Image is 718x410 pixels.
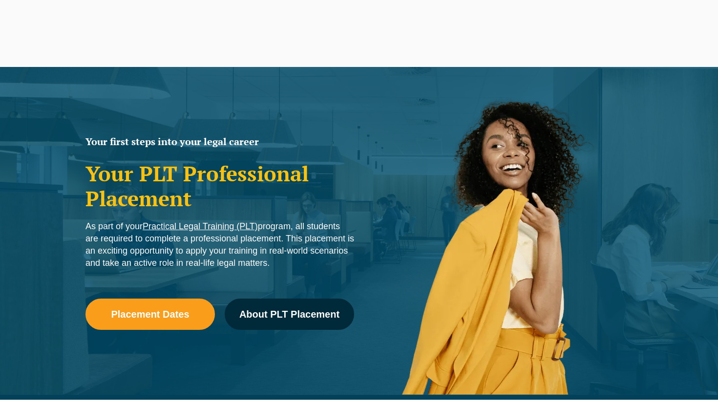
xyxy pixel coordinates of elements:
a: Placement Dates [85,299,215,330]
h2: Your first steps into your legal career [85,137,354,147]
span: About PLT Placement [239,309,339,319]
a: Practical Legal Training (PLT) [143,221,258,231]
h1: Your PLT Professional Placement [85,161,354,211]
span: Placement Dates [111,309,189,319]
span: As part of your program, all students are required to complete a professional placement. This pla... [85,221,354,268]
a: About PLT Placement [225,299,354,330]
